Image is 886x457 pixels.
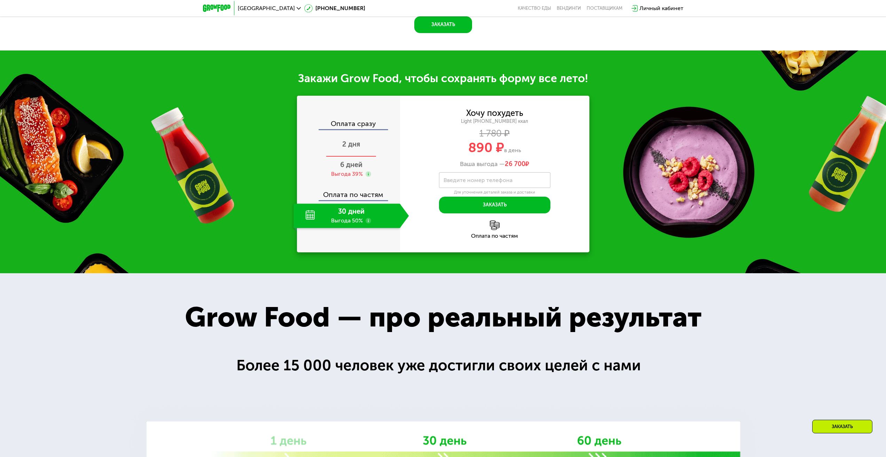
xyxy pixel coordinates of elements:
[298,120,400,129] div: Оплата сразу
[238,6,295,11] span: [GEOGRAPHIC_DATA]
[505,160,529,168] span: ₽
[518,6,551,11] a: Качество еды
[504,147,521,153] span: в день
[400,160,589,168] div: Ваша выгода —
[812,420,872,433] div: Заказать
[414,16,472,33] button: Заказать
[340,160,362,169] span: 6 дней
[490,220,500,230] img: l6xcnZfty9opOoJh.png
[557,6,581,11] a: Вендинги
[439,197,550,213] button: Заказать
[400,233,589,239] div: Оплата по частям
[342,140,360,148] span: 2 дня
[444,178,512,182] label: Введите номер телефона
[304,4,365,13] a: [PHONE_NUMBER]
[331,170,363,178] div: Выгода 39%
[505,160,525,168] span: 26 700
[236,354,650,377] div: Более 15 000 человек уже достигли своих целей с нами
[298,184,400,200] div: Оплата по частям
[439,190,550,195] div: Для уточнения деталей заказа и доставки
[587,6,622,11] div: поставщикам
[400,118,589,125] div: Light [PHONE_NUMBER] ккал
[400,130,589,137] div: 1 780 ₽
[466,109,523,117] div: Хочу похудеть
[468,140,504,156] span: 890 ₽
[164,296,722,338] div: Grow Food — про реальный результат
[640,4,683,13] div: Личный кабинет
